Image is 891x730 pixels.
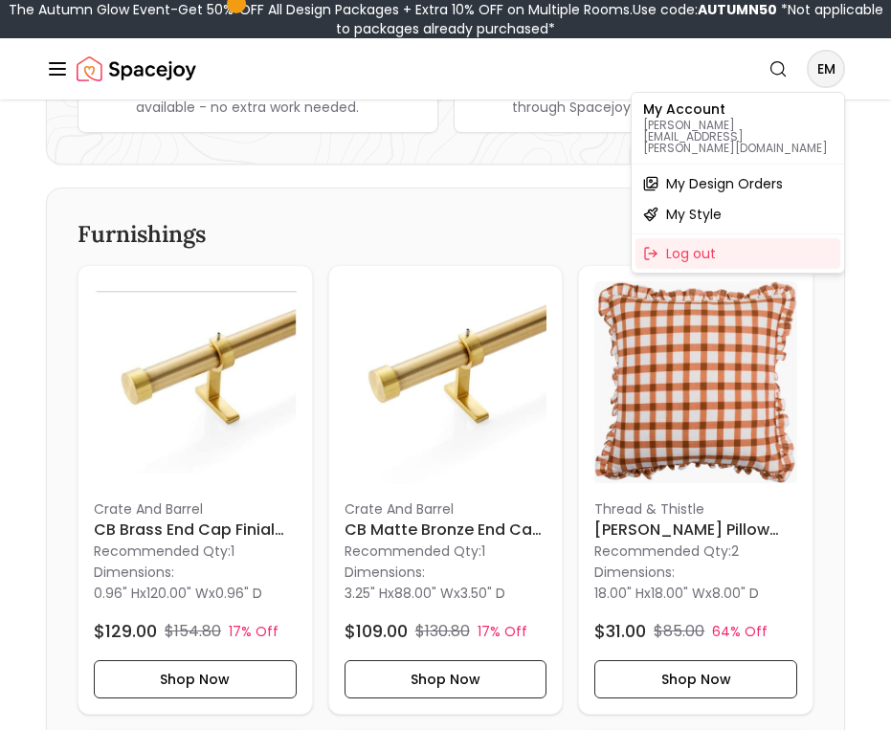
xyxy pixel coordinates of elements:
[666,174,783,193] span: My Design Orders
[643,120,833,154] p: [PERSON_NAME][EMAIL_ADDRESS][PERSON_NAME][DOMAIN_NAME]
[635,199,840,230] a: My Style
[635,238,840,269] div: Log out
[643,102,833,116] p: My Account
[666,205,722,224] span: My Style
[635,168,840,199] a: My Design Orders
